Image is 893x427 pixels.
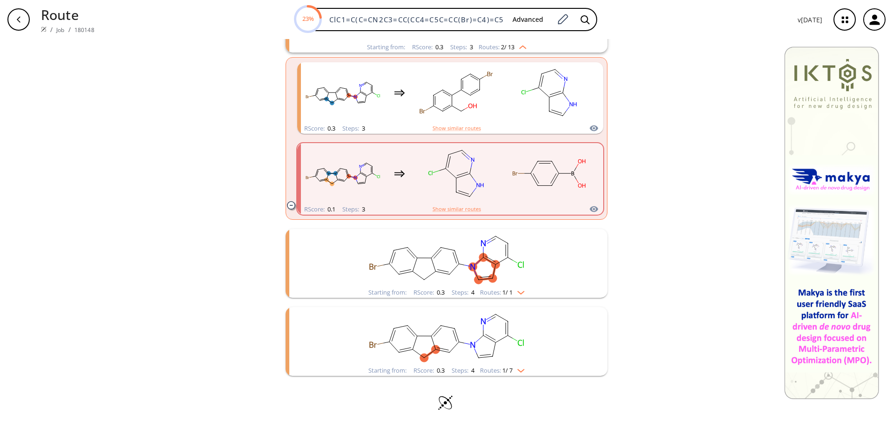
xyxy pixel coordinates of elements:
a: 180148 [74,26,94,34]
span: 1 / 7 [502,368,513,374]
div: Routes: [480,289,525,296]
div: Routes: [480,368,525,374]
span: 0.3 [435,288,445,296]
a: Job [56,26,64,34]
img: Down [513,287,525,295]
div: Steps : [450,44,473,50]
img: Down [513,365,525,373]
button: Show similar routes [433,124,481,132]
span: 3 [360,205,365,213]
div: Starting from: [368,368,407,374]
div: Steps : [342,206,365,212]
svg: Clc1ccnc2c1ccn2-c1ccc2c(c1)Cc1cc(Br)ccc1-2 [326,229,567,287]
input: Enter SMILES [324,15,505,24]
div: RScore : [304,125,335,131]
svg: OCc1cc(Br)ccc1-c1ccc(Br)cc1 [414,64,498,122]
li: / [50,25,53,34]
div: Steps : [452,289,474,296]
div: Steps : [452,368,474,374]
text: 23% [302,14,313,23]
p: v [DATE] [798,15,822,25]
svg: Clc1ccnc2[nH]ccc12 [414,145,498,203]
span: 0.3 [434,43,443,51]
svg: Clc1ccnc2[nH]ccc12 [507,64,591,122]
svg: Clc1ccnc2c1ccn2-c1ccc2c(c1)Cc1cc(Br)ccc1-2 [326,307,567,365]
svg: OB(O)c1ccc(Br)cc1 [507,145,591,203]
div: Routes: [479,44,526,50]
div: Starting from: [368,289,407,296]
svg: Clc1ccnc2c1ccn2-c1ccc2c(c1)Cc1cc(Br)ccc1-2 [301,145,385,203]
span: 2 / 13 [501,44,514,50]
button: Advanced [505,11,551,28]
img: Up [514,42,526,49]
span: 4 [470,366,474,374]
svg: O=S(Cl)Cl [600,64,684,122]
button: Show similar routes [433,205,481,213]
span: 0.1 [326,205,335,213]
span: 3 [360,124,365,132]
div: Starting from: [367,44,405,50]
span: 4 [470,288,474,296]
span: 3 [468,43,473,51]
div: RScore : [413,368,445,374]
span: 1 / 1 [502,289,513,296]
li: / [68,25,71,34]
svg: Clc1ccnc2c1ccn2-c1ccc2c(c1)Cc1cc(Br)ccc1-2 [301,64,385,122]
img: Spaya logo [41,26,47,32]
p: Route [41,5,94,25]
span: 0.3 [435,366,445,374]
img: Banner [784,46,879,399]
span: 0.3 [326,124,335,132]
div: RScore : [304,206,335,212]
div: RScore : [412,44,443,50]
div: Steps : [342,125,365,131]
div: RScore : [413,289,445,296]
svg: Cc1cc(Br)ccc1I [600,145,684,203]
